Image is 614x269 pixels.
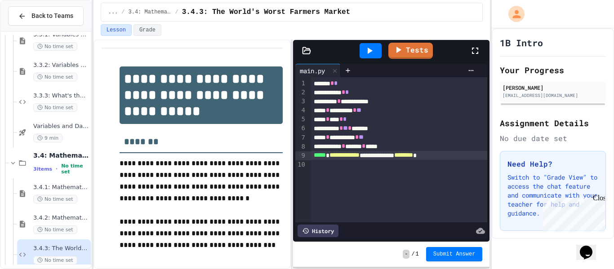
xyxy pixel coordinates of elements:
[539,194,605,232] iframe: chat widget
[101,24,132,36] button: Lesson
[295,151,307,160] div: 9
[33,123,89,130] span: Variables and Data types - quiz
[295,115,307,124] div: 5
[33,151,89,159] span: 3.4: Mathematical Operators
[133,24,161,36] button: Grade
[500,117,606,129] h2: Assignment Details
[33,92,89,100] span: 3.3.3: What's the Type?
[56,165,58,172] span: •
[8,6,84,26] button: Back to Teams
[33,103,77,112] span: No time set
[388,43,433,59] a: Tests
[4,4,62,57] div: Chat with us now!Close
[295,88,307,97] div: 2
[503,92,603,99] div: [EMAIL_ADDRESS][DOMAIN_NAME]
[182,7,350,18] span: 3.4.3: The World's Worst Farmers Market
[295,106,307,115] div: 4
[403,250,409,259] span: -
[295,64,341,77] div: main.py
[411,251,414,258] span: /
[433,251,476,258] span: Submit Answer
[33,225,77,234] span: No time set
[31,11,73,21] span: Back to Teams
[33,42,77,51] span: No time set
[295,142,307,151] div: 8
[500,64,606,76] h2: Your Progress
[503,84,603,92] div: [PERSON_NAME]
[61,163,89,175] span: No time set
[298,225,338,237] div: History
[33,256,77,265] span: No time set
[33,73,77,81] span: No time set
[121,9,125,16] span: /
[576,233,605,260] iframe: chat widget
[507,159,598,169] h3: Need Help?
[416,251,419,258] span: 1
[175,9,178,16] span: /
[295,160,307,169] div: 10
[499,4,527,24] div: My Account
[295,124,307,133] div: 6
[33,195,77,203] span: No time set
[295,66,329,75] div: main.py
[33,214,89,222] span: 3.4.2: Mathematical Operators - Review
[108,9,118,16] span: ...
[33,245,89,252] span: 3.4.3: The World's Worst Farmers Market
[33,31,89,39] span: 3.3.1: Variables and Data Types
[33,62,89,69] span: 3.3.2: Variables and Data Types - Review
[33,166,52,172] span: 3 items
[295,79,307,88] div: 1
[129,9,172,16] span: 3.4: Mathematical Operators
[33,184,89,191] span: 3.4.1: Mathematical Operators
[500,133,606,144] div: No due date set
[426,247,483,261] button: Submit Answer
[295,97,307,106] div: 3
[33,134,62,142] span: 9 min
[295,133,307,142] div: 7
[500,36,543,49] h1: 1B Intro
[507,173,598,218] p: Switch to "Grade View" to access the chat feature and communicate with your teacher for help and ...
